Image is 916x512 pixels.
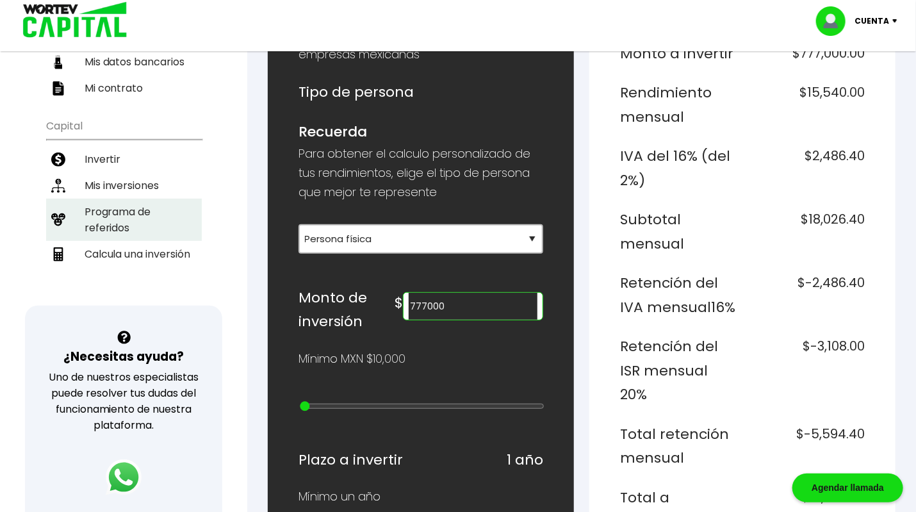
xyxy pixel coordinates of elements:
[46,241,202,267] a: Calcula una inversión
[816,6,855,36] img: profile-image
[46,146,202,172] a: Invertir
[792,474,903,502] div: Agendar llamada
[51,247,65,261] img: calculadora-icon.17d418c4.svg
[620,271,737,319] h6: Retención del IVA mensual 16%
[299,120,543,144] h6: Recuerda
[46,111,202,299] ul: Capital
[748,334,865,407] h6: $-3,108.00
[299,286,395,334] h6: Monto de inversión
[395,291,403,315] h6: $
[620,81,737,129] h6: Rendimiento mensual
[299,144,543,202] p: Para obtener el calculo personalizado de tus rendimientos, elige el tipo de persona que mejor te ...
[620,42,737,66] h6: Monto a invertir
[748,42,865,66] h6: $777,000.00
[46,75,202,101] a: Mi contrato
[748,208,865,256] h6: $18,026.40
[46,49,202,75] a: Mis datos bancarios
[748,422,865,470] h6: $-5,594.40
[63,347,184,366] h3: ¿Necesitas ayuda?
[620,422,737,470] h6: Total retención mensual
[299,487,380,506] p: Mínimo un año
[748,271,865,319] h6: $-2,486.40
[620,334,737,407] h6: Retención del ISR mensual 20%
[51,179,65,193] img: inversiones-icon.6695dc30.svg
[748,144,865,192] h6: $2,486.40
[889,19,906,23] img: icon-down
[299,80,543,104] h6: Tipo de persona
[299,448,403,472] h6: Plazo a invertir
[855,12,889,31] p: Cuenta
[620,208,737,256] h6: Subtotal mensual
[51,55,65,69] img: datos-icon.10cf9172.svg
[42,369,206,433] p: Uno de nuestros especialistas puede resolver tus dudas del funcionamiento de nuestra plataforma.
[507,448,543,472] h6: 1 año
[620,144,737,192] h6: IVA del 16% (del 2%)
[106,459,142,495] img: logos_whatsapp-icon.242b2217.svg
[46,199,202,241] a: Programa de referidos
[46,172,202,199] a: Mis inversiones
[748,81,865,129] h6: $15,540.00
[51,213,65,227] img: recomiendanos-icon.9b8e9327.svg
[51,153,65,167] img: invertir-icon.b3b967d7.svg
[299,349,405,368] p: Mínimo MXN $10,000
[51,81,65,95] img: contrato-icon.f2db500c.svg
